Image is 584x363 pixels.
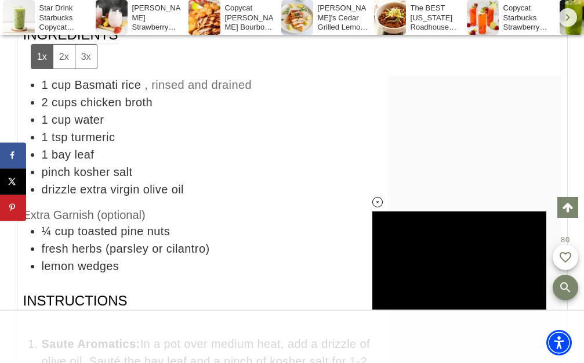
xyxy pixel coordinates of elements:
img: 8bWOpyJIZaBQmWNMYFCNbwDIM%23300x300.png [155,129,169,143]
span: , rinsed and drained [144,78,252,91]
span: bay leaf [52,148,94,161]
span: lemon wedges [42,260,119,272]
div: See the White's story â [6,100,169,109]
span: Extra Garnish (optional) [23,209,146,221]
span: kosher salt [74,166,132,178]
button: Adjust servings by 1x [31,45,53,69]
span: cup [55,225,74,238]
a: "We'd build with them all over again."See the White's story âSponsored byA Perry Homes [1,1,173,109]
span: drizzle [42,183,77,196]
span: Sponsored by [121,131,153,141]
button: Adjust servings by 3x [75,45,97,69]
span: water [74,113,104,126]
span: ¼ [42,225,52,238]
span: chicken broth [81,96,153,109]
span: fresh herbs (parsley or cilantro) [42,242,210,255]
img: adchoices.png [165,1,172,8]
span: Ingredients [23,26,118,69]
span: 1 [42,148,49,161]
iframe: Advertisement [387,76,561,221]
span: cups [52,96,77,109]
a: Scroll to top [557,197,578,218]
span: turmeric [71,131,115,143]
span: tsp [52,131,68,143]
span: pinch [42,166,71,178]
span: Instructions [23,292,128,328]
span: 1 [42,131,49,143]
div: "We'd build with them all over again." [6,92,172,99]
iframe: Advertisement [81,311,503,363]
span: 1 [42,113,49,126]
button: Adjust servings by 2x [53,45,75,69]
span: toasted pine nuts [78,225,170,238]
span: extra virgin olive oil [80,183,184,196]
div: Accessibility Menu [546,330,572,355]
b: A Perry Homes [121,136,153,141]
span: cup [52,113,71,126]
span: 2 [42,96,49,109]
